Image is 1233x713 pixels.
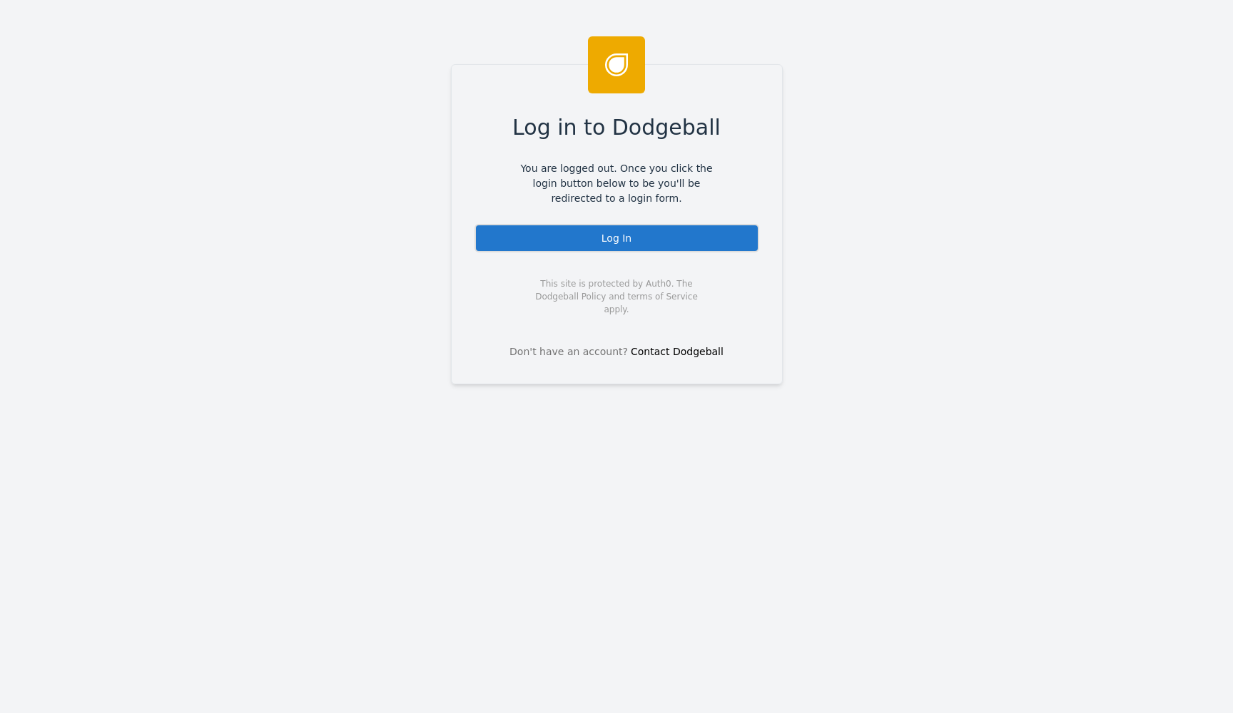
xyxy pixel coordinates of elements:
[512,111,721,143] span: Log in to Dodgeball
[509,344,628,359] span: Don't have an account?
[631,346,724,357] a: Contact Dodgeball
[510,161,724,206] span: You are logged out. Once you click the login button below to be you'll be redirected to a login f...
[523,277,711,316] span: This site is protected by Auth0. The Dodgeball Policy and terms of Service apply.
[475,224,759,252] div: Log In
